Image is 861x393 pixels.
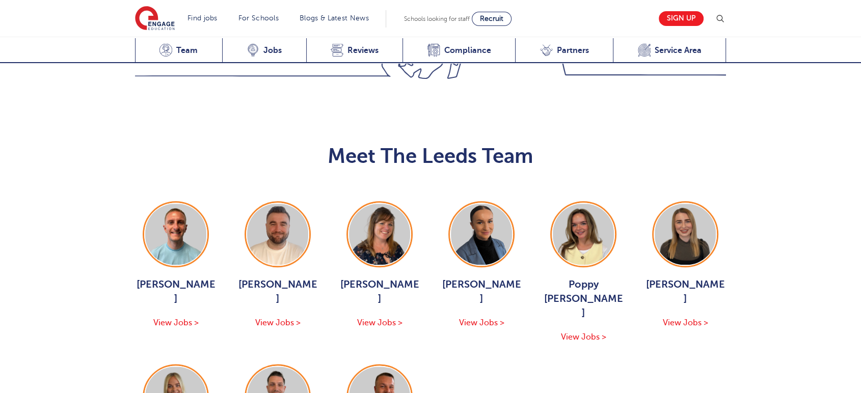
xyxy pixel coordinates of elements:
[153,318,199,327] span: View Jobs >
[339,201,420,329] a: [PERSON_NAME] View Jobs >
[255,318,301,327] span: View Jobs >
[451,204,512,265] img: Holly Johnson
[135,277,217,306] span: [PERSON_NAME]
[237,201,318,329] a: [PERSON_NAME] View Jobs >
[659,11,704,26] a: Sign up
[222,38,306,63] a: Jobs
[300,14,369,22] a: Blogs & Latest News
[145,204,206,265] img: George Dignam
[515,38,613,63] a: Partners
[349,204,410,265] img: Joanne Wright
[613,38,726,63] a: Service Area
[347,45,379,55] span: Reviews
[402,38,515,63] a: Compliance
[543,277,624,320] span: Poppy [PERSON_NAME]
[644,277,726,306] span: [PERSON_NAME]
[263,45,282,55] span: Jobs
[135,6,175,32] img: Engage Education
[135,144,726,169] h2: Meet The Leeds Team
[663,318,708,327] span: View Jobs >
[459,318,504,327] span: View Jobs >
[135,38,222,63] a: Team
[247,204,308,265] img: Chris Rushton
[176,45,198,55] span: Team
[135,201,217,329] a: [PERSON_NAME] View Jobs >
[655,204,716,265] img: Layla McCosker
[404,15,470,22] span: Schools looking for staff
[339,277,420,306] span: [PERSON_NAME]
[187,14,218,22] a: Find jobs
[557,45,589,55] span: Partners
[553,204,614,265] img: Poppy Burnside
[655,45,702,55] span: Service Area
[472,12,512,26] a: Recruit
[543,201,624,344] a: Poppy [PERSON_NAME] View Jobs >
[444,45,491,55] span: Compliance
[357,318,402,327] span: View Jobs >
[644,201,726,329] a: [PERSON_NAME] View Jobs >
[480,15,503,22] span: Recruit
[441,201,522,329] a: [PERSON_NAME] View Jobs >
[561,332,606,342] span: View Jobs >
[441,277,522,306] span: [PERSON_NAME]
[238,14,279,22] a: For Schools
[306,38,403,63] a: Reviews
[237,277,318,306] span: [PERSON_NAME]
